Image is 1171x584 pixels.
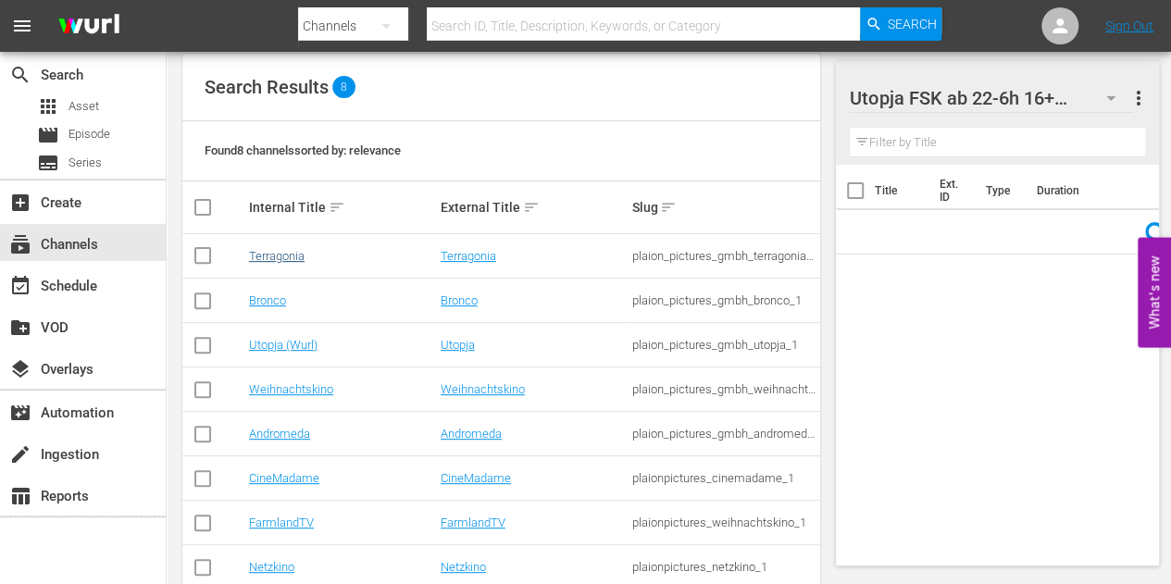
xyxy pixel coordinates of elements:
[249,382,333,396] a: Weihnachtskino
[631,338,817,352] div: plaion_pictures_gmbh_utopja_1
[875,165,928,217] th: Title
[631,249,817,263] div: plaion_pictures_gmbh_terragonia_1
[69,125,110,143] span: Episode
[441,382,525,396] a: Weihnachtskino
[44,5,133,48] img: ans4CAIJ8jUAAAAAAAAAAAAAAAAAAAAAAAAgQb4GAAAAAAAAAAAAAAAAAAAAAAAAJMjXAAAAAAAAAAAAAAAAAAAAAAAAgAT5G...
[249,293,286,307] a: Bronco
[329,199,345,216] span: sort
[631,560,817,574] div: plaionpictures_netzkino_1
[249,516,314,529] a: FarmlandTV
[1026,165,1137,217] th: Duration
[850,72,1133,124] div: Utopja FSK ab 22-6h 16+
[1138,237,1171,347] button: Open Feedback Widget
[631,293,817,307] div: plaion_pictures_gmbh_bronco_1
[1127,76,1150,120] button: more_vert
[523,199,540,216] span: sort
[975,165,1026,217] th: Type
[860,7,941,41] button: Search
[1105,19,1153,33] a: Sign Out
[9,233,31,255] span: Channels
[9,317,31,339] span: VOD
[9,275,31,297] span: Schedule
[332,76,355,98] span: 8
[441,338,475,352] a: Utopja
[69,154,102,172] span: Series
[249,560,294,574] a: Netzkino
[441,471,511,485] a: CineMadame
[441,196,627,218] div: External Title
[9,485,31,507] span: Reports
[9,192,31,214] span: Create
[249,471,319,485] a: CineMadame
[249,427,310,441] a: Andromeda
[631,196,817,218] div: Slug
[69,97,99,116] span: Asset
[37,95,59,118] span: Asset
[660,199,677,216] span: sort
[441,427,502,441] a: Andromeda
[441,249,496,263] a: Terragonia
[11,15,33,37] span: menu
[441,560,486,574] a: Netzkino
[441,516,505,529] a: FarmlandTV
[441,293,478,307] a: Bronco
[9,443,31,466] span: Ingestion
[928,165,975,217] th: Ext. ID
[37,152,59,174] span: Series
[9,358,31,380] span: Overlays
[631,382,817,396] div: plaion_pictures_gmbh_weihnachtskino_1
[205,143,401,157] span: Found 8 channels sorted by: relevance
[9,64,31,86] span: Search
[631,427,817,441] div: plaion_pictures_gmbh_andromeda_1
[9,402,31,424] span: Automation
[249,338,318,352] a: Utopja (Wurl)
[631,471,817,485] div: plaionpictures_cinemadame_1
[249,249,305,263] a: Terragonia
[37,124,59,146] span: Episode
[888,7,937,41] span: Search
[631,516,817,529] div: plaionpictures_weihnachtskino_1
[205,76,329,98] span: Search Results
[1127,87,1150,109] span: more_vert
[249,196,435,218] div: Internal Title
